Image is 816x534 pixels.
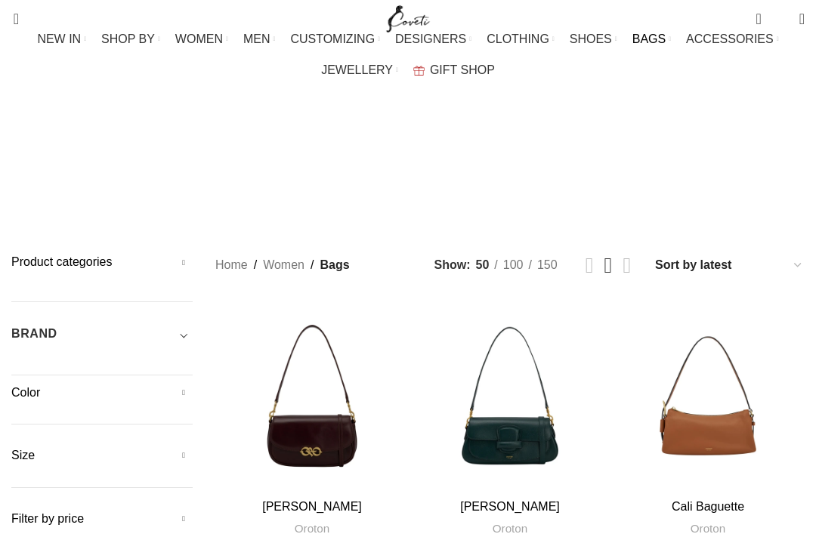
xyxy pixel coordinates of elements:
[262,500,362,513] a: [PERSON_NAME]
[11,325,193,352] div: Toggle filter
[383,11,434,24] a: Site logo
[686,32,774,46] span: ACCESSORIES
[320,255,349,275] span: Bags
[4,4,19,34] a: Search
[215,299,409,492] a: Olivia Day Bag
[611,299,805,492] a: Cali Baguette
[487,32,549,46] span: CLOTHING
[546,134,721,171] a: Shoulder & Crossbody Bags
[503,258,524,271] span: 100
[776,15,787,26] span: 0
[604,255,613,276] a: Grid view 3
[413,55,495,85] a: GIFT SHOP
[487,24,555,54] a: CLOTHING
[11,326,57,342] h5: BRAND
[290,32,375,46] span: CUSTOMIZING
[413,299,607,492] a: Carter Baguette
[11,384,193,401] h5: Color
[243,24,275,54] a: MEN
[468,134,524,171] a: Mini Bags
[434,255,471,275] span: Show
[185,146,246,160] span: Belt Bags
[570,32,612,46] span: SHOES
[95,134,162,171] a: Backpacks
[321,55,398,85] a: JEWELLERY
[395,24,471,54] a: DESIGNERS
[623,255,631,276] a: Grid view 4
[537,258,558,271] span: 150
[185,134,246,171] a: Belt Bags
[11,511,193,527] h5: Filter by price
[101,32,155,46] span: SHOP BY
[332,184,484,198] span: Totes & Top-Handle Bags
[468,146,524,160] span: Mini Bags
[413,66,425,76] img: GiftBag
[654,254,805,276] select: Shop order
[570,24,617,54] a: SHOES
[332,172,484,209] a: Totes & Top-Handle Bags
[460,500,560,513] a: [PERSON_NAME]
[471,255,495,275] a: 50
[395,32,466,46] span: DESIGNERS
[290,24,380,54] a: CUSTOMIZING
[370,87,446,127] h1: Bags
[532,255,563,275] a: 150
[672,500,744,513] a: Cali Baguette
[4,24,812,85] div: Main navigation
[263,255,304,275] a: Women
[498,255,529,275] a: 100
[268,134,346,171] a: Bucket Bags
[11,254,193,270] h5: Product categories
[101,24,160,54] a: SHOP BY
[632,24,671,54] a: BAGS
[175,32,223,46] span: WOMEN
[95,146,162,160] span: Backpacks
[757,8,768,19] span: 0
[37,32,81,46] span: NEW IN
[686,24,779,54] a: ACCESSORIES
[430,63,495,77] span: GIFT SHOP
[215,255,350,275] nav: Breadcrumb
[215,255,248,275] a: Home
[243,32,270,46] span: MEN
[332,91,370,122] a: Go back
[748,4,768,34] a: 0
[321,63,393,77] span: JEWELLERY
[632,32,666,46] span: BAGS
[773,4,788,34] div: My Wishlist
[175,24,228,54] a: WOMEN
[476,258,490,271] span: 50
[546,146,721,160] span: Shoulder & Crossbody Bags
[37,24,86,54] a: NEW IN
[11,447,193,464] h5: Size
[586,255,594,276] a: Grid view 2
[368,146,445,160] span: Clutch Bags
[268,146,346,160] span: Bucket Bags
[368,134,445,171] a: Clutch Bags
